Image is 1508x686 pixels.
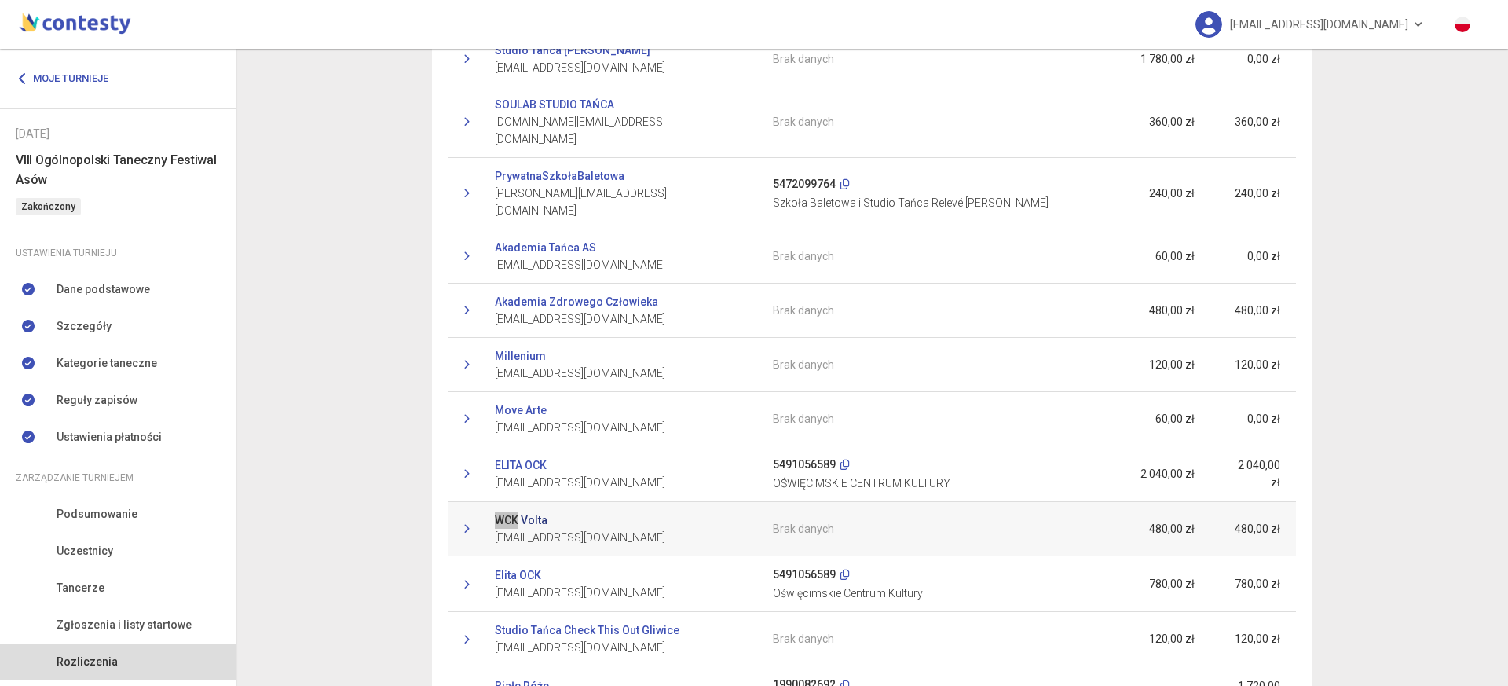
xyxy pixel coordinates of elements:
td: 480,00 zł [1210,283,1296,337]
td: 120,00 zł [1210,612,1296,666]
td: 2 040,00 zł [1104,446,1210,501]
td: 2 040,00 zł [1210,446,1296,501]
td: 360,00 zł [1104,86,1210,157]
span: Kategorie taneczne [57,354,157,372]
div: Brak danych [773,50,1089,68]
span: [PERSON_NAME][EMAIL_ADDRESS][DOMAIN_NAME] [495,185,741,219]
span: OŚWIĘCIMSKIE CENTRUM KULTURY [773,475,1089,492]
a: Move Arte [495,402,547,419]
span: 5472099764 [773,178,836,190]
td: 480,00 zł [1104,502,1210,556]
td: 480,00 zł [1210,502,1296,556]
td: 60,00 zł [1104,229,1210,283]
td: 480,00 zł [1104,283,1210,337]
span: [DOMAIN_NAME][EMAIL_ADDRESS][DOMAIN_NAME] [495,113,741,148]
span: Reguły zapisów [57,391,137,409]
span: Szkoła Baletowa i Studio Tańca Relevé [PERSON_NAME] [773,194,1089,211]
span: Tancerze [57,579,104,596]
div: Brak danych [773,248,1089,265]
span: [EMAIL_ADDRESS][DOMAIN_NAME] [495,474,665,491]
span: Zarządzanie turniejem [16,469,134,486]
div: Ustawienia turnieju [16,244,220,262]
a: Studio Tańca Check This Out Gliwice [495,622,679,639]
td: 120,00 zł [1104,337,1210,391]
a: Studio Tańca [PERSON_NAME] [495,42,650,59]
span: [EMAIL_ADDRESS][DOMAIN_NAME] [495,584,665,601]
a: Millenium [495,347,546,365]
td: 1 780,00 zł [1104,31,1210,86]
span: Uczestnicy [57,542,113,559]
div: Brak danych [773,113,1089,130]
span: 5491056589 [773,568,836,581]
a: PrywatnaSzkołaBaletowa [495,167,624,185]
span: [EMAIL_ADDRESS][DOMAIN_NAME] [495,419,665,436]
td: 120,00 zł [1210,337,1296,391]
span: Rozliczenia [57,653,118,670]
td: 360,00 zł [1210,86,1296,157]
td: 60,00 zł [1104,391,1210,446]
span: [EMAIL_ADDRESS][DOMAIN_NAME] [1230,8,1408,41]
span: [EMAIL_ADDRESS][DOMAIN_NAME] [495,256,665,273]
span: [EMAIL_ADDRESS][DOMAIN_NAME] [495,529,665,546]
span: Podsumowanie [57,505,137,523]
span: Oświęcimskie Centrum Kultury [773,585,1089,602]
div: Brak danych [773,520,1089,537]
span: 5491056589 [773,458,836,471]
td: 0,00 zł [1210,31,1296,86]
div: Brak danych [773,302,1089,319]
span: [EMAIL_ADDRESS][DOMAIN_NAME] [495,639,665,656]
a: Moje turnieje [16,64,120,93]
div: [DATE] [16,125,220,142]
td: 0,00 zł [1210,391,1296,446]
div: Brak danych [773,630,1089,647]
a: Akademia Zdrowego Człowieka [495,293,658,310]
div: Brak danych [773,356,1089,373]
span: [EMAIL_ADDRESS][DOMAIN_NAME] [495,59,665,76]
span: [EMAIL_ADDRESS][DOMAIN_NAME] [495,310,665,328]
div: Brak danych [773,410,1089,427]
span: [EMAIL_ADDRESS][DOMAIN_NAME] [495,365,665,382]
td: 240,00 zł [1210,157,1296,229]
a: Akademia Tańca AS [495,239,596,256]
td: 780,00 zł [1210,556,1296,612]
td: 120,00 zł [1104,612,1210,666]
span: Dane podstawowe [57,281,150,298]
td: 780,00 zł [1104,556,1210,612]
span: Szczegóły [57,317,112,335]
td: 240,00 zł [1104,157,1210,229]
a: Elita OCK [495,567,541,584]
a: SOULAB STUDIO TAŃCA [495,96,614,113]
a: ELITA OCK [495,457,547,474]
span: Zakończony [16,198,81,215]
span: Ustawienia płatności [57,428,162,446]
a: WCK Volta [495,512,547,529]
td: 0,00 zł [1210,229,1296,283]
span: Zgłoszenia i listy startowe [57,616,192,633]
h6: VIII Ogólnopolski Taneczny Festiwal Asów [16,150,220,189]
